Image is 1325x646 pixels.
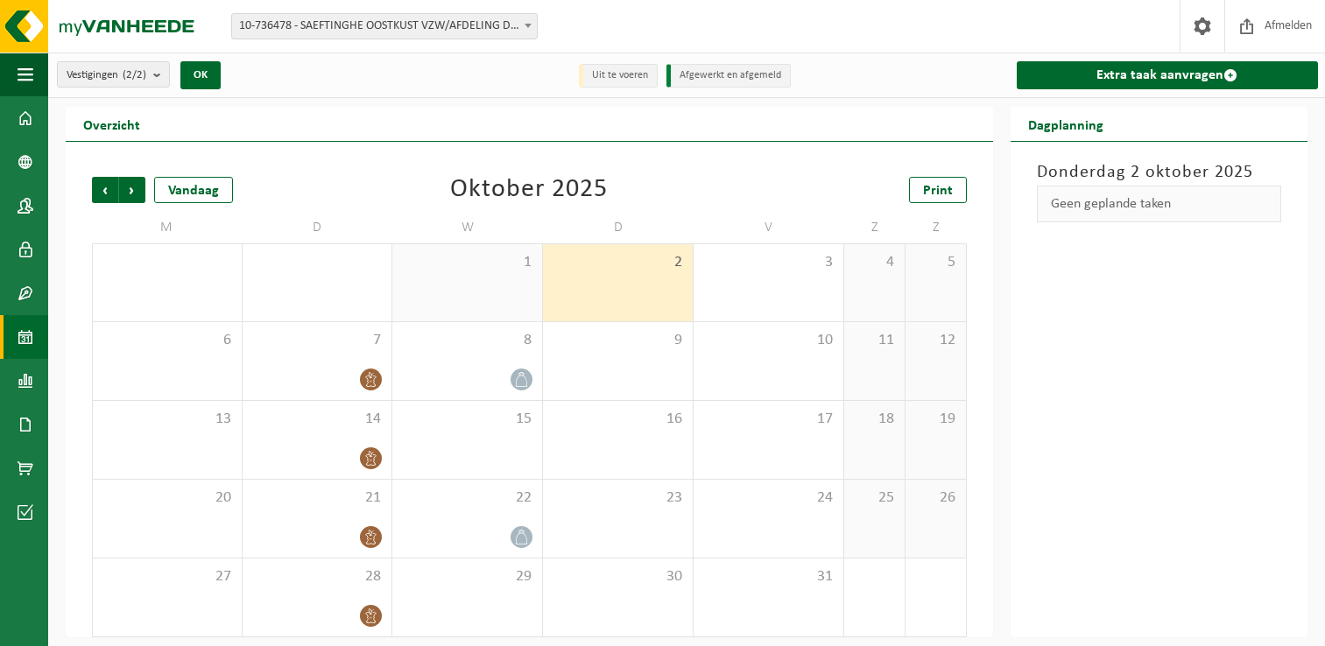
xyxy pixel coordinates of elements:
[844,212,906,243] td: Z
[232,14,537,39] span: 10-736478 - SAEFTINGHE OOSTKUST VZW/AFDELING DE LISBLOMME - LISSEWEGE
[694,212,844,243] td: V
[67,62,146,88] span: Vestigingen
[251,567,384,586] span: 28
[702,253,835,272] span: 3
[853,410,896,429] span: 18
[906,212,967,243] td: Z
[102,331,233,350] span: 6
[92,212,243,243] td: M
[914,410,957,429] span: 19
[123,69,146,81] count: (2/2)
[914,488,957,508] span: 26
[914,253,957,272] span: 5
[401,567,533,586] span: 29
[251,410,384,429] span: 14
[102,410,233,429] span: 13
[666,64,791,88] li: Afgewerkt en afgemeld
[853,331,896,350] span: 11
[392,212,543,243] td: W
[180,61,221,89] button: OK
[243,212,393,243] td: D
[853,253,896,272] span: 4
[543,212,694,243] td: D
[702,331,835,350] span: 10
[251,488,384,508] span: 21
[702,488,835,508] span: 24
[92,177,118,203] span: Vorige
[923,184,953,198] span: Print
[401,331,533,350] span: 8
[401,410,533,429] span: 15
[702,567,835,586] span: 31
[702,410,835,429] span: 17
[231,13,538,39] span: 10-736478 - SAEFTINGHE OOSTKUST VZW/AFDELING DE LISBLOMME - LISSEWEGE
[66,107,158,141] h2: Overzicht
[251,331,384,350] span: 7
[1011,107,1121,141] h2: Dagplanning
[102,567,233,586] span: 27
[401,488,533,508] span: 22
[552,331,684,350] span: 9
[552,253,684,272] span: 2
[119,177,145,203] span: Volgende
[1037,159,1282,186] h3: Donderdag 2 oktober 2025
[853,488,896,508] span: 25
[914,331,957,350] span: 12
[57,61,170,88] button: Vestigingen(2/2)
[552,488,684,508] span: 23
[1017,61,1319,89] a: Extra taak aanvragen
[1037,186,1282,222] div: Geen geplande taken
[450,177,608,203] div: Oktober 2025
[552,410,684,429] span: 16
[909,177,967,203] a: Print
[579,64,658,88] li: Uit te voeren
[154,177,233,203] div: Vandaag
[401,253,533,272] span: 1
[102,488,233,508] span: 20
[552,567,684,586] span: 30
